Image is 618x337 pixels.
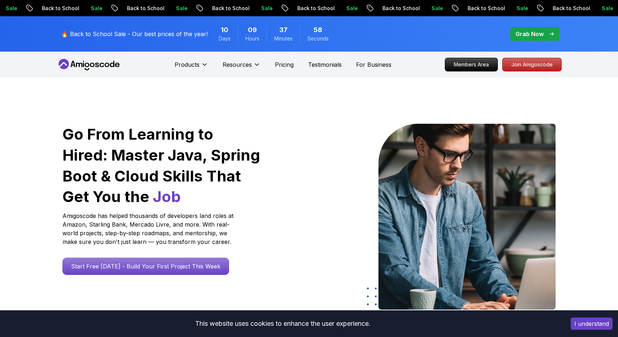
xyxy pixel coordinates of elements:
[5,316,560,332] div: This website uses cookies to enhance the user experience.
[275,60,294,69] a: Pricing
[248,25,257,35] span: 9 Hours
[62,258,229,275] a: Start Free [DATE] - Build Your First Project This Week
[153,187,181,206] span: Job
[319,5,368,12] p: Back to School
[198,5,221,12] p: Sale
[62,211,236,246] p: Amigoscode has helped thousands of developers land roles at Amazon, Starling Bank, Mercado Livre,...
[175,60,208,75] button: Products
[571,318,613,330] button: Accept cookies
[149,5,198,12] p: Back to School
[307,35,329,42] span: Seconds
[113,5,136,12] p: Sale
[27,5,51,12] p: Sale
[404,5,453,12] p: Back to School
[234,5,283,12] p: Back to School
[279,25,288,35] span: 37 Minutes
[175,60,200,69] p: Products
[274,35,293,42] span: Minutes
[62,124,261,207] h1: Go From Learning to Hired: Master Java, Spring Boot & Cloud Skills That Get You the
[63,5,113,12] p: Back to School
[453,5,476,12] p: Sale
[223,60,260,75] button: Resources
[283,5,306,12] p: Sale
[502,58,562,71] a: Join Amigoscode
[516,30,544,38] p: Grab Now
[314,25,322,35] span: 58 Seconds
[378,124,556,310] img: hero
[223,60,252,69] p: Resources
[356,60,391,69] a: For Business
[245,35,259,42] span: Hours
[368,5,391,12] p: Sale
[219,35,231,42] span: Days
[61,30,208,38] p: 🔥 Back to School Sale - Our best prices of the year!
[445,58,498,71] p: Members Area
[308,60,342,69] a: Testimonials
[221,25,228,35] span: 10 Days
[489,5,538,12] p: Back to School
[538,5,561,12] p: Sale
[445,58,498,71] a: Members Area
